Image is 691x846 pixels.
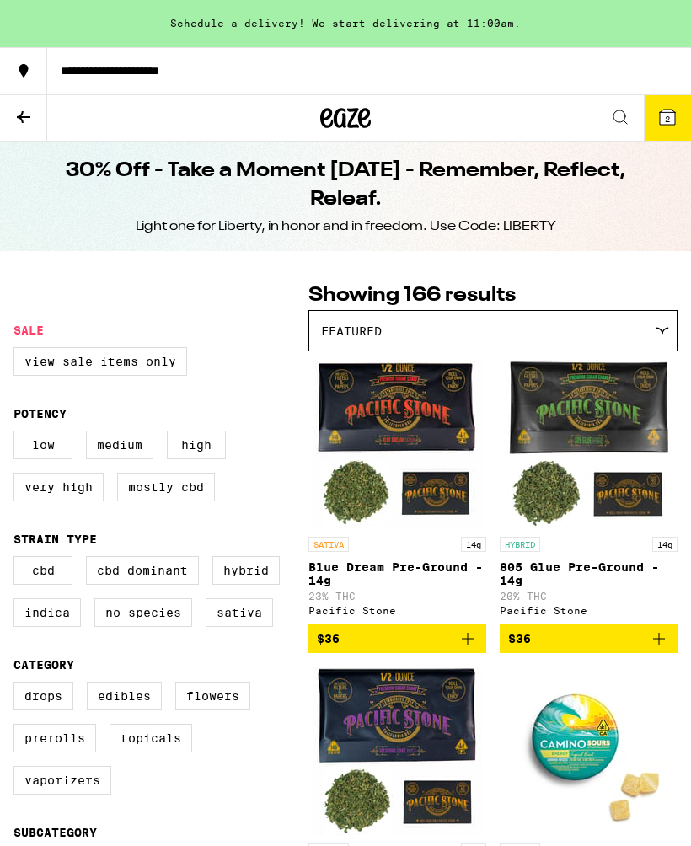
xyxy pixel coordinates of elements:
[308,360,486,624] a: Open page for Blue Dream Pre-Ground - 14g from Pacific Stone
[308,560,486,587] p: Blue Dream Pre-Ground - 14g
[87,682,162,710] label: Edibles
[500,624,678,653] button: Add to bag
[461,537,486,552] p: 14g
[136,217,556,236] div: Light one for Liberty, in honor and in freedom. Use Code: LIBERTY
[308,624,486,653] button: Add to bag
[500,560,678,587] p: 805 Glue Pre-Ground - 14g
[508,632,531,645] span: $36
[500,605,678,616] div: Pacific Stone
[13,682,73,710] label: Drops
[110,724,192,752] label: Topicals
[206,598,273,627] label: Sativa
[313,360,482,528] img: Pacific Stone - Blue Dream Pre-Ground - 14g
[117,473,215,501] label: Mostly CBD
[505,667,673,835] img: Camino - Tropical Burst Energy Sour Gummies
[94,598,192,627] label: No Species
[500,591,678,602] p: 20% THC
[13,556,72,585] label: CBD
[500,537,540,552] p: HYBRID
[500,360,678,624] a: Open page for 805 Glue Pre-Ground - 14g from Pacific Stone
[317,632,340,645] span: $36
[308,537,349,552] p: SATIVA
[13,473,104,501] label: Very High
[652,537,678,552] p: 14g
[13,766,111,795] label: Vaporizers
[167,431,226,459] label: High
[212,556,280,585] label: Hybrid
[13,347,187,376] label: View Sale Items Only
[175,682,250,710] label: Flowers
[13,431,72,459] label: Low
[86,431,153,459] label: Medium
[39,157,652,214] h1: 30% Off - Take a Moment [DATE] - Remember, Reflect, Releaf.
[13,324,44,337] legend: Sale
[644,95,691,141] button: 2
[13,533,97,546] legend: Strain Type
[86,556,199,585] label: CBD Dominant
[313,667,482,835] img: Pacific Stone - Wedding Cake Pre-Ground - 14g
[665,114,670,124] span: 2
[308,605,486,616] div: Pacific Stone
[308,591,486,602] p: 23% THC
[321,324,382,338] span: Featured
[13,407,67,420] legend: Potency
[505,360,673,528] img: Pacific Stone - 805 Glue Pre-Ground - 14g
[13,826,97,839] legend: Subcategory
[13,598,81,627] label: Indica
[13,724,96,752] label: Prerolls
[308,281,678,310] p: Showing 166 results
[13,658,74,672] legend: Category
